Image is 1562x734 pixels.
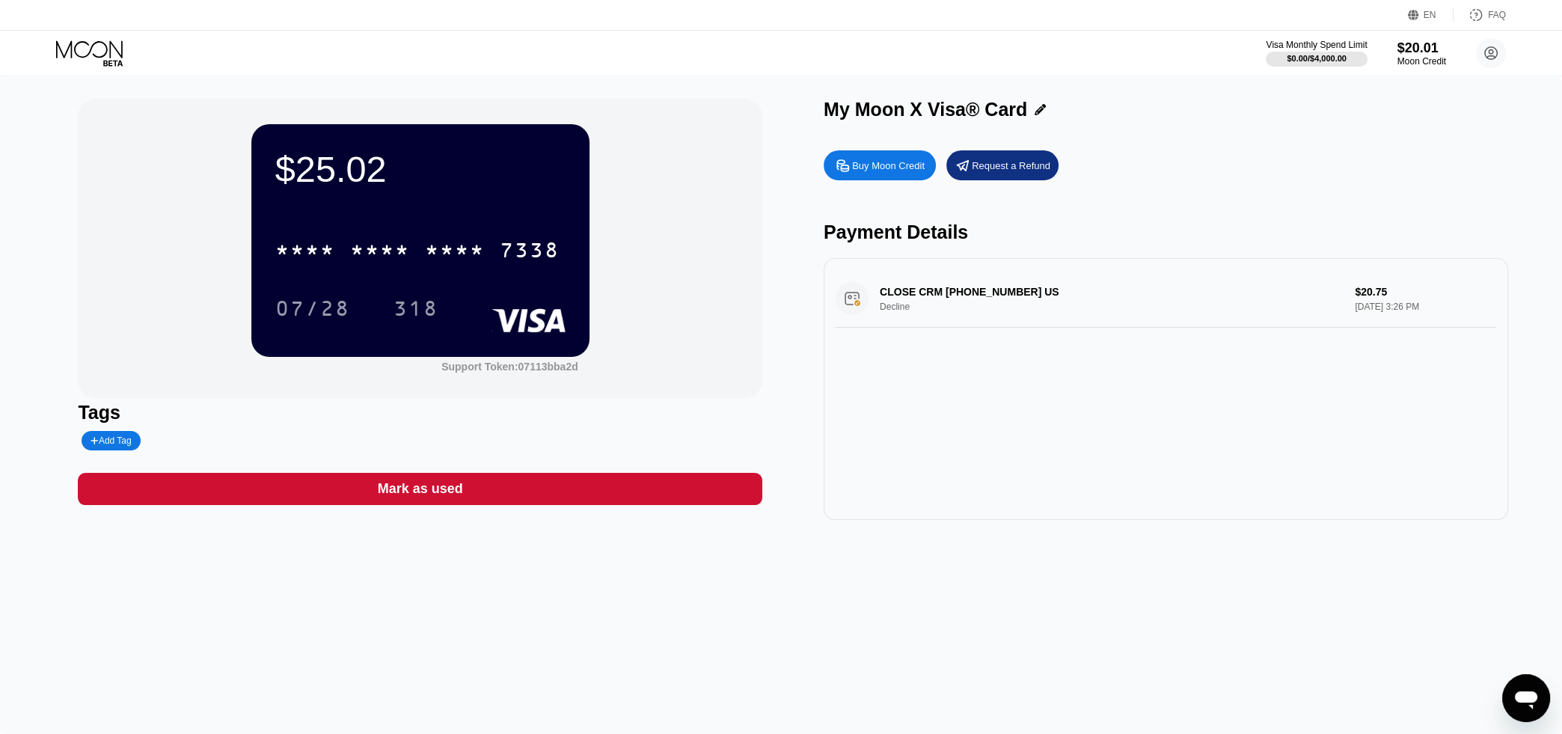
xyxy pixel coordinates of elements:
[852,159,925,172] div: Buy Moon Credit
[1397,56,1446,67] div: Moon Credit
[275,148,566,190] div: $25.02
[275,299,350,322] div: 07/28
[82,431,140,450] div: Add Tag
[78,473,762,505] div: Mark as used
[1397,40,1446,56] div: $20.01
[824,150,936,180] div: Buy Moon Credit
[1266,40,1367,67] div: Visa Monthly Spend Limit$0.00/$4,000.00
[382,290,450,327] div: 318
[1397,40,1446,67] div: $20.01Moon Credit
[91,435,131,446] div: Add Tag
[1488,10,1506,20] div: FAQ
[1424,10,1436,20] div: EN
[1454,7,1506,22] div: FAQ
[946,150,1059,180] div: Request a Refund
[264,290,361,327] div: 07/28
[441,361,578,373] div: Support Token: 07113bba2d
[1502,674,1550,722] iframe: Schaltfläche zum Öffnen des Messaging-Fensters
[824,221,1508,243] div: Payment Details
[393,299,438,322] div: 318
[1287,54,1347,63] div: $0.00 / $4,000.00
[500,240,560,264] div: 7338
[824,99,1027,120] div: My Moon X Visa® Card
[1408,7,1454,22] div: EN
[378,480,463,498] div: Mark as used
[1266,40,1367,50] div: Visa Monthly Spend Limit
[441,361,578,373] div: Support Token:07113bba2d
[972,159,1050,172] div: Request a Refund
[78,402,762,423] div: Tags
